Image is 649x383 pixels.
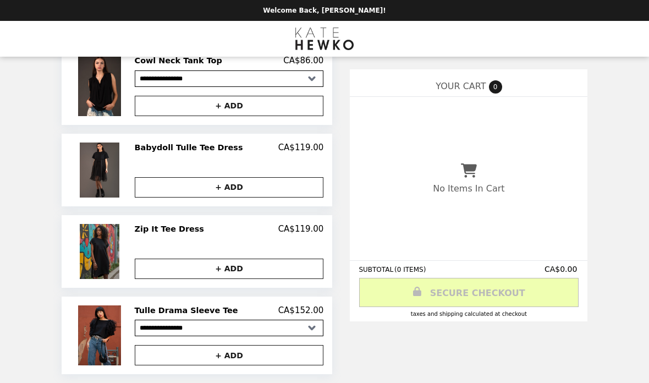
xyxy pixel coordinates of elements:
[263,7,386,14] p: Welcome Back, [PERSON_NAME]!
[489,80,502,94] span: 0
[135,96,324,116] button: + ADD
[359,311,579,317] div: Taxes and Shipping calculated at checkout
[135,345,324,365] button: + ADD
[135,320,324,336] select: Select a product variant
[278,143,324,152] p: CA$119.00
[135,177,324,198] button: + ADD
[278,224,324,234] p: CA$119.00
[436,81,486,91] span: YOUR CART
[80,143,122,198] img: Babydoll Tulle Tee Dress
[135,70,324,87] select: Select a product variant
[135,259,324,279] button: + ADD
[135,143,248,152] h2: Babydoll Tulle Tee Dress
[544,265,579,273] span: CA$0.00
[394,266,426,273] span: ( 0 ITEMS )
[295,28,354,50] img: Brand Logo
[78,56,124,116] img: Cowl Neck Tank Top
[80,224,122,279] img: Zip It Tee Dress
[433,183,504,194] p: No Items In Cart
[135,224,208,234] h2: Zip It Tee Dress
[78,305,124,365] img: Tulle Drama Sleeve Tee
[359,266,394,273] span: SUBTOTAL
[278,305,324,315] p: CA$152.00
[135,305,243,315] h2: Tulle Drama Sleeve Tee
